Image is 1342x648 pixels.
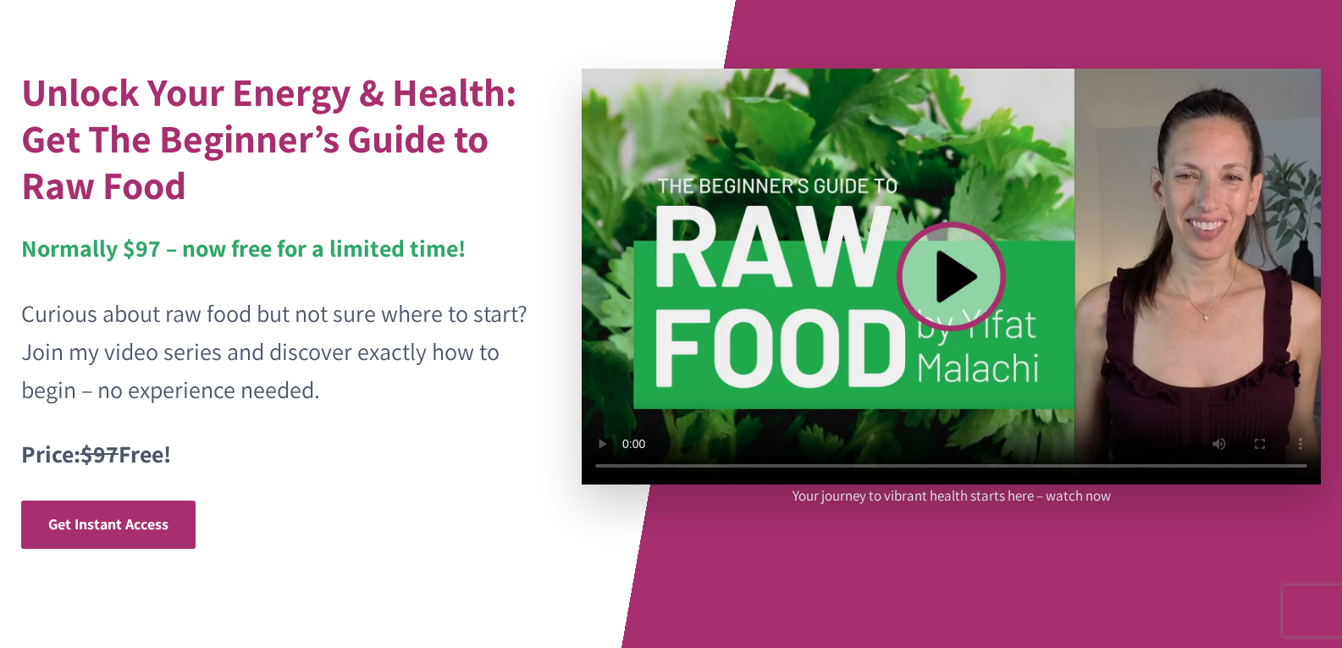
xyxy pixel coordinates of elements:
h1: Unlock Your Energy & Health: Get The Beginner’s Guide to Raw Food [21,69,527,208]
strong: Price: Free! [21,438,171,469]
span: Get Instant Access [48,514,168,534]
s: $97 [80,438,119,469]
a: Get Instant Access [21,501,196,549]
p: Your journey to vibrant health starts here – watch now [792,485,1111,507]
strong: Normally $97 – now free for a limited time! [21,232,466,263]
p: Curious about raw food but not sure where to start? Join my video series and discover exactly how... [21,295,527,408]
